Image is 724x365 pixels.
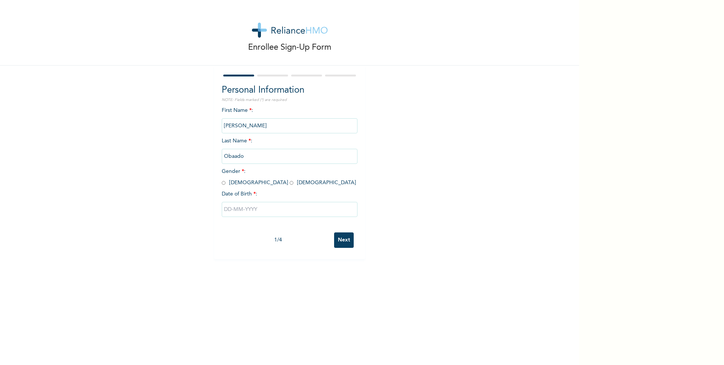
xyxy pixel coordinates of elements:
[222,84,357,97] h2: Personal Information
[222,97,357,103] p: NOTE: Fields marked (*) are required
[222,108,357,128] span: First Name :
[252,23,328,38] img: logo
[222,236,334,244] div: 1 / 4
[222,149,357,164] input: Enter your last name
[222,190,257,198] span: Date of Birth :
[334,232,354,248] input: Next
[222,138,357,159] span: Last Name :
[222,202,357,217] input: DD-MM-YYYY
[222,118,357,133] input: Enter your first name
[222,169,356,185] span: Gender : [DEMOGRAPHIC_DATA] [DEMOGRAPHIC_DATA]
[248,41,331,54] p: Enrollee Sign-Up Form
